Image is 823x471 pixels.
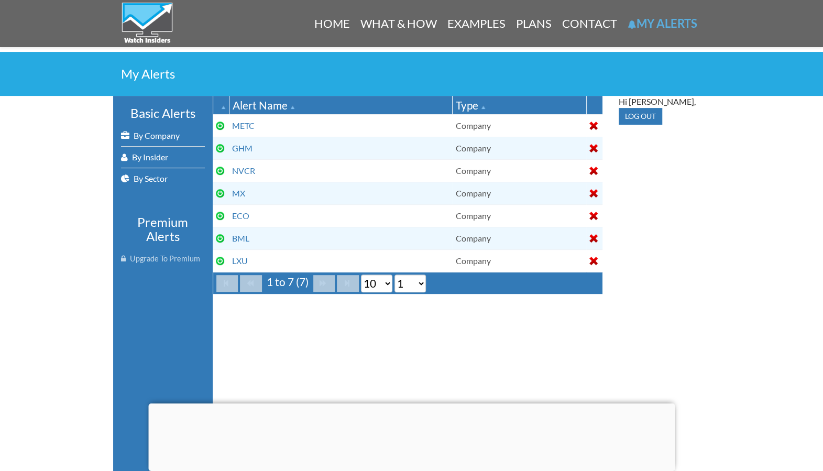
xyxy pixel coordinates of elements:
[232,143,253,153] a: GHM
[121,106,205,120] h3: Basic Alerts
[453,249,586,272] td: Company
[264,275,311,288] span: 1 to 7 (7)
[361,275,392,292] select: Select page size
[229,96,453,115] th: Alert Name: Ascending sort applied, activate to apply a descending sort
[619,108,662,125] input: Log out
[453,137,586,159] td: Company
[121,248,205,269] a: Upgrade To Premium
[586,96,602,115] th: : No sort applied, activate to apply an ascending sort
[232,233,249,243] a: BML
[232,188,245,198] a: MX
[121,147,205,168] a: By Insider
[619,96,703,108] div: Hi [PERSON_NAME],
[453,204,586,227] td: Company
[148,403,675,468] iframe: Advertisement
[232,211,249,221] a: ECO
[121,68,703,80] h2: My Alerts
[121,215,205,243] h3: Premium Alerts
[121,125,205,146] a: By Company
[453,227,586,249] td: Company
[121,168,205,189] a: By Sector
[232,121,255,130] a: METC
[453,114,586,137] td: Company
[233,97,449,113] div: Alert Name
[456,97,583,113] div: Type
[453,96,586,115] th: Type: Ascending sort applied, activate to apply a descending sort
[394,275,426,292] select: Select page number
[232,256,248,266] a: LXU
[453,182,586,204] td: Company
[213,96,229,115] th: : Ascending sort applied, activate to apply a descending sort
[453,159,586,182] td: Company
[232,166,255,176] a: NVCR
